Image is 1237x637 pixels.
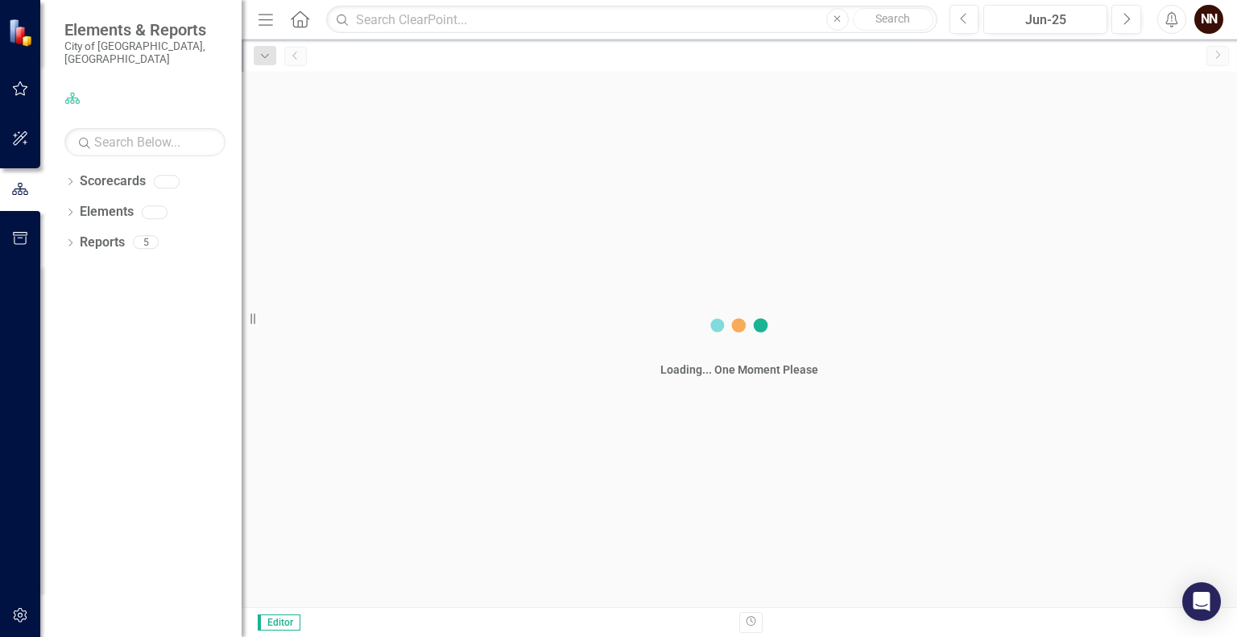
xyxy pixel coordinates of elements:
a: Scorecards [80,172,146,191]
button: Jun-25 [983,5,1107,34]
a: Elements [80,203,134,221]
div: Jun-25 [989,10,1102,30]
small: City of [GEOGRAPHIC_DATA], [GEOGRAPHIC_DATA] [64,39,225,66]
button: NN [1194,5,1223,34]
img: ClearPoint Strategy [8,19,36,47]
input: Search Below... [64,128,225,156]
input: Search ClearPoint... [326,6,937,34]
div: Loading... One Moment Please [660,362,818,378]
div: 5 [133,236,159,250]
span: Search [875,12,910,25]
span: Editor [258,614,300,631]
button: Search [853,8,933,31]
div: Open Intercom Messenger [1182,582,1221,621]
span: Elements & Reports [64,20,225,39]
a: Reports [80,234,125,252]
